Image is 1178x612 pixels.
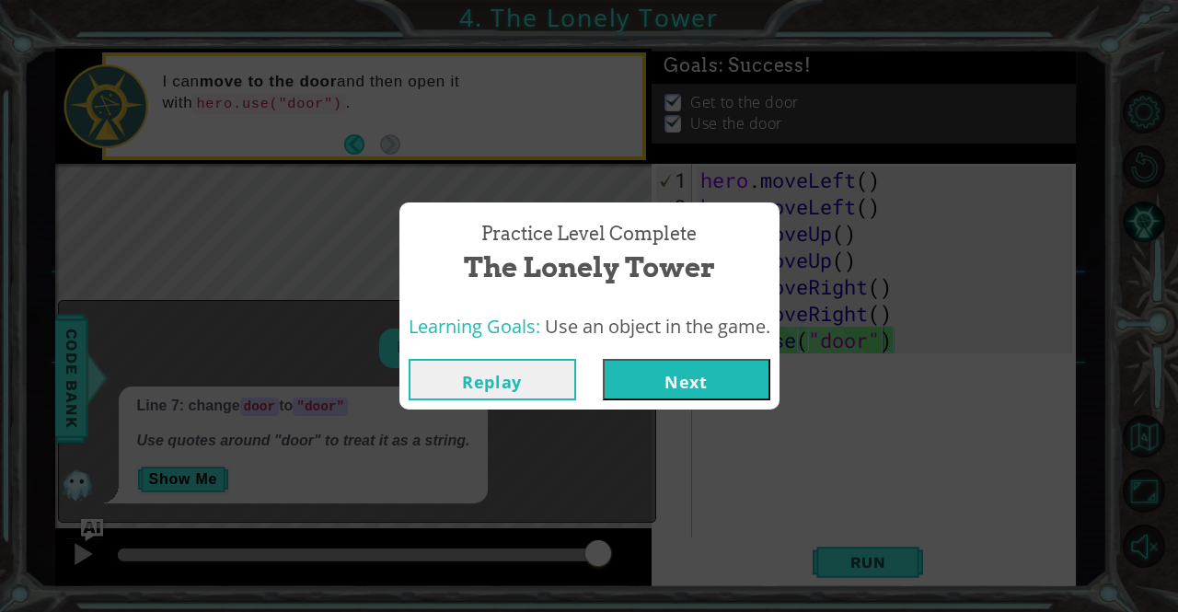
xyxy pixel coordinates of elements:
[464,248,715,287] span: The Lonely Tower
[409,314,540,339] span: Learning Goals:
[603,359,770,400] button: Next
[481,221,697,248] span: Practice Level Complete
[545,314,770,339] span: Use an object in the game.
[409,359,576,400] button: Replay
